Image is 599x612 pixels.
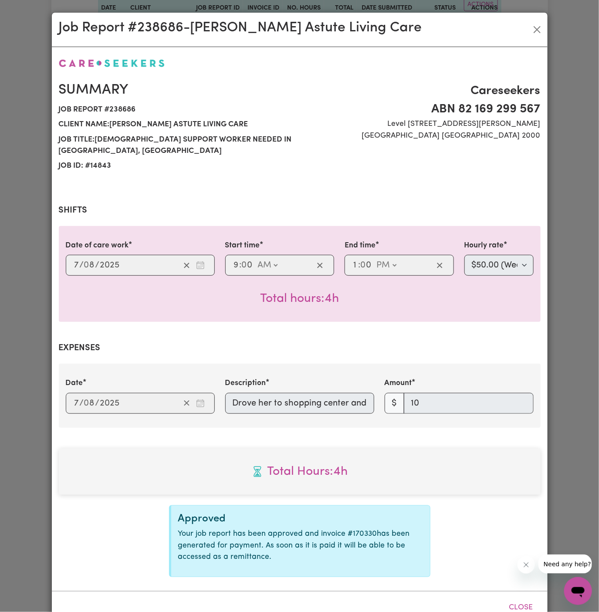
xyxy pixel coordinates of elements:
input: Drove her to shopping center and brought her back home [225,393,374,414]
input: -- [74,259,80,272]
span: Job title: [DEMOGRAPHIC_DATA] Support Worker Needed In [GEOGRAPHIC_DATA], [GEOGRAPHIC_DATA] [59,132,294,159]
span: Job report # 238686 [59,102,294,117]
span: [GEOGRAPHIC_DATA] [GEOGRAPHIC_DATA] 2000 [305,130,541,142]
label: End time [345,240,376,251]
input: -- [234,259,240,272]
input: -- [353,259,359,272]
span: Level [STREET_ADDRESS][PERSON_NAME] [305,118,541,130]
button: Clear date [180,259,193,272]
iframe: Message from company [538,555,592,574]
span: / [80,399,84,408]
span: Total hours worked: 4 hours [260,293,339,305]
span: / [80,260,84,270]
input: -- [85,259,95,272]
h2: Shifts [59,205,541,216]
button: Clear date [180,397,193,410]
span: Job ID: # 14843 [59,159,294,173]
span: 0 [84,261,89,270]
p: Your job report has been approved and invoice # 170330 has been generated for payment. As soon as... [178,528,423,563]
label: Description [225,378,266,389]
span: 0 [361,261,366,270]
span: Careseekers [305,82,541,100]
span: Total hours worked: 4 hours [66,463,534,481]
button: Enter the date of care work [193,259,207,272]
label: Hourly rate [464,240,504,251]
label: Start time [225,240,260,251]
span: ABN 82 169 299 567 [305,100,541,118]
input: -- [242,259,254,272]
input: ---- [100,259,120,272]
h2: Expenses [59,343,541,353]
h2: Summary [59,82,294,98]
span: 0 [84,399,89,408]
label: Amount [385,378,412,389]
input: -- [74,397,80,410]
span: / [95,260,100,270]
span: : [359,260,361,270]
label: Date [66,378,83,389]
h2: Job Report # 238686 - [PERSON_NAME] Astute Living Care [59,20,422,36]
label: Date of care work [66,240,129,251]
iframe: Close message [518,556,535,574]
span: Client name: [PERSON_NAME] Astute Living Care [59,117,294,132]
span: 0 [242,261,247,270]
span: Approved [178,514,226,524]
input: -- [85,397,95,410]
button: Enter the date of expense [193,397,207,410]
input: -- [361,259,372,272]
span: $ [385,393,404,414]
span: : [240,260,242,270]
input: ---- [100,397,120,410]
iframe: Button to launch messaging window [564,577,592,605]
button: Close [530,23,544,37]
span: / [95,399,100,408]
img: Careseekers logo [59,59,165,67]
